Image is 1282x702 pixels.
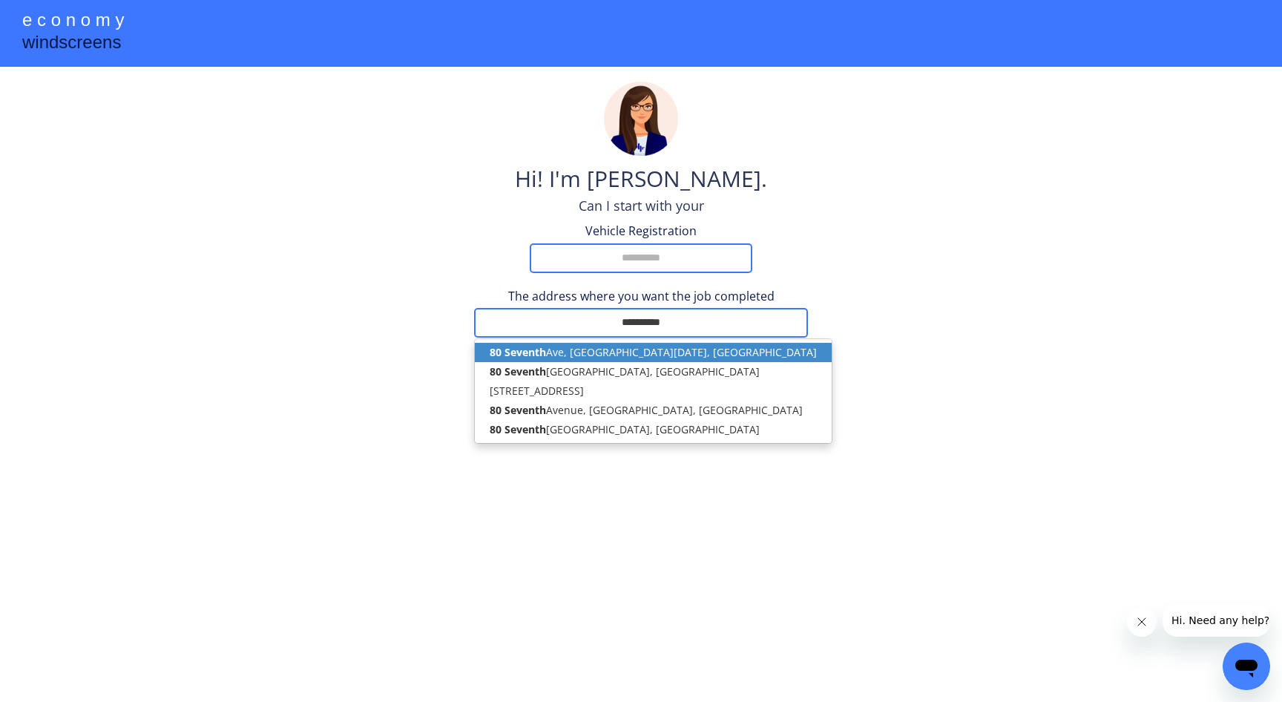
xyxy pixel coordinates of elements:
p: [STREET_ADDRESS] [475,381,832,401]
div: Vehicle Registration [567,223,715,239]
p: [GEOGRAPHIC_DATA], [GEOGRAPHIC_DATA] [475,362,832,381]
div: windscreens [22,30,121,59]
strong: 80 Seventh [490,403,546,417]
p: Avenue, [GEOGRAPHIC_DATA], [GEOGRAPHIC_DATA] [475,401,832,420]
iframe: Message from company [1163,604,1270,637]
div: Can I start with your [579,197,704,215]
img: madeline.png [604,82,678,156]
iframe: Close message [1127,607,1157,637]
strong: 80 Seventh [490,364,546,378]
div: Hi! I'm [PERSON_NAME]. [515,163,767,197]
strong: 80 Seventh [490,422,546,436]
iframe: Button to launch messaging window [1223,643,1270,690]
p: Ave, [GEOGRAPHIC_DATA][DATE], [GEOGRAPHIC_DATA] [475,343,832,362]
div: e c o n o m y [22,7,124,36]
div: The address where you want the job completed [474,288,808,304]
p: [GEOGRAPHIC_DATA], [GEOGRAPHIC_DATA] [475,420,832,439]
strong: 80 Seventh [490,345,546,359]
